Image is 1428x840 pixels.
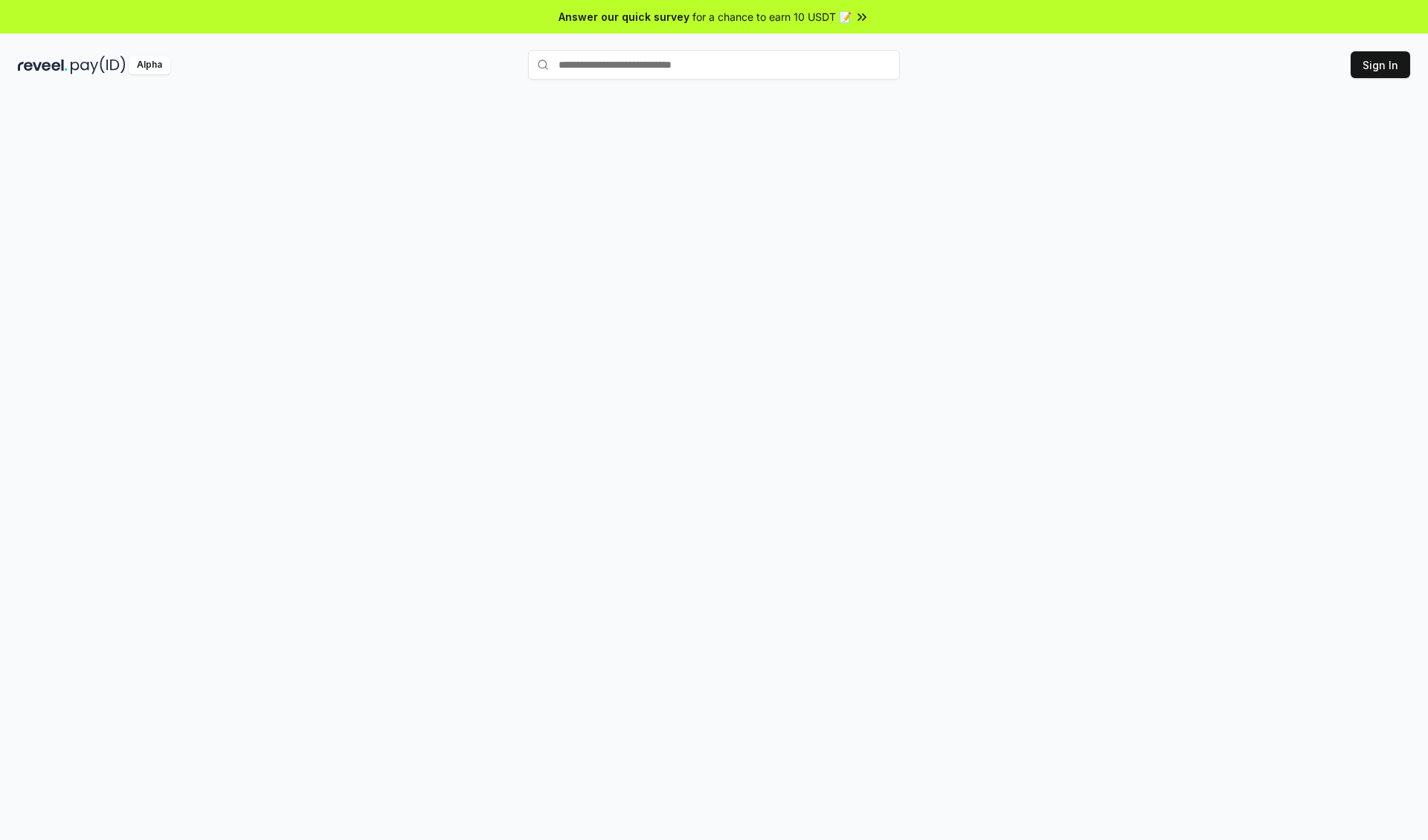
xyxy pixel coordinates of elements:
img: pay_id [71,56,126,74]
div: Alpha [129,56,170,74]
button: Sign In [1351,51,1410,78]
img: reveel_dark [18,56,68,74]
span: for a chance to earn 10 USDT 📝 [692,9,852,25]
span: Answer our quick survey [559,9,689,25]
